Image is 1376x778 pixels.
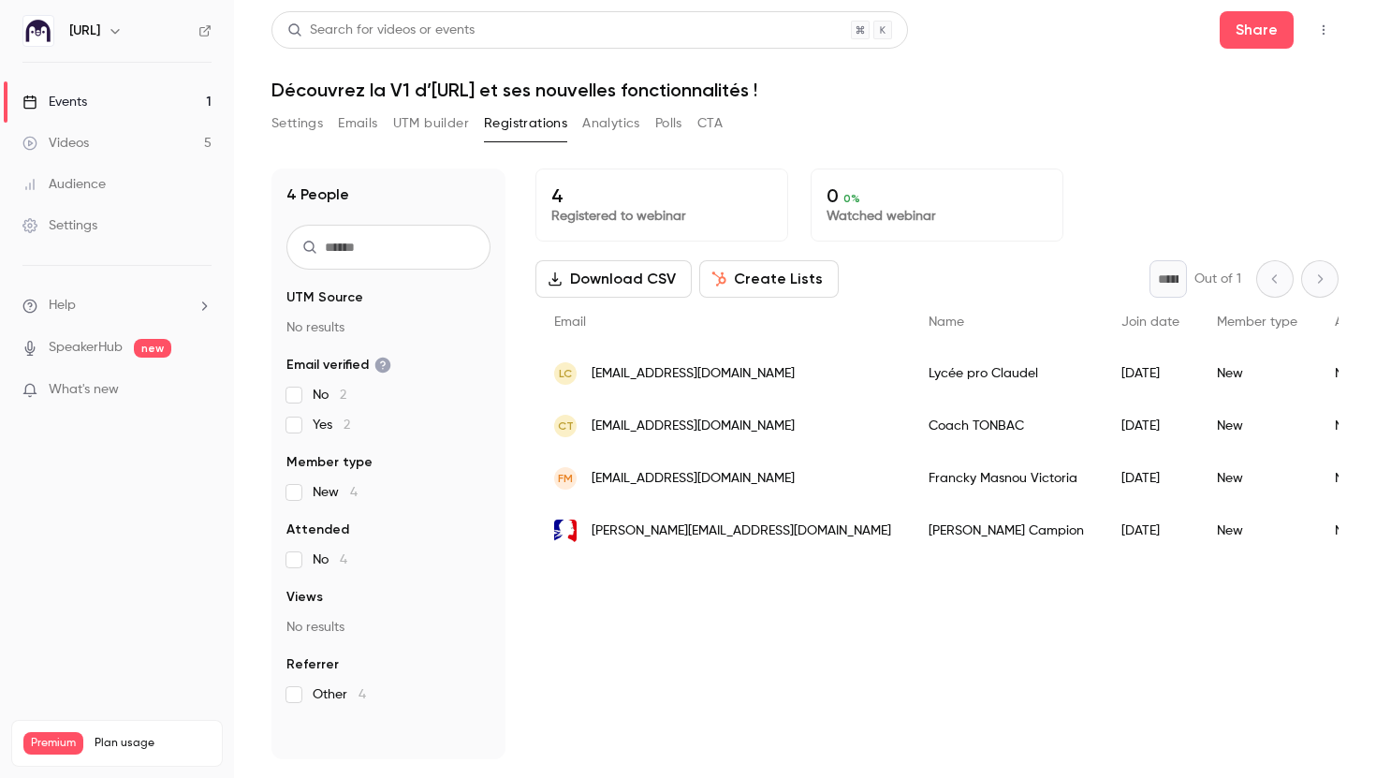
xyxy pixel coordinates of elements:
[338,109,377,139] button: Emails
[286,655,339,674] span: Referrer
[1217,316,1297,329] span: Member type
[286,183,349,206] h1: 4 People
[313,386,346,404] span: No
[910,347,1103,400] div: Lycée pro Claudel
[1198,452,1316,505] div: New
[592,469,795,489] span: [EMAIL_ADDRESS][DOMAIN_NAME]
[95,736,211,751] span: Plan usage
[1194,270,1241,288] p: Out of 1
[271,109,323,139] button: Settings
[554,520,577,542] img: ac-toulouse.fr
[393,109,469,139] button: UTM builder
[910,452,1103,505] div: Francky Masnou Victoria
[271,79,1339,101] h1: Découvrez la V1 d’[URL] et ses nouvelles fonctionnalités !
[22,134,89,153] div: Videos
[22,175,106,194] div: Audience
[1103,505,1198,557] div: [DATE]
[697,109,723,139] button: CTA
[22,93,87,111] div: Events
[1198,347,1316,400] div: New
[350,486,358,499] span: 4
[1198,400,1316,452] div: New
[49,380,119,400] span: What's new
[22,216,97,235] div: Settings
[69,22,100,40] h6: [URL]
[554,316,586,329] span: Email
[592,364,795,384] span: [EMAIL_ADDRESS][DOMAIN_NAME]
[558,418,574,434] span: CT
[340,389,346,402] span: 2
[592,521,891,541] span: [PERSON_NAME][EMAIL_ADDRESS][DOMAIN_NAME]
[551,207,772,226] p: Registered to webinar
[592,417,795,436] span: [EMAIL_ADDRESS][DOMAIN_NAME]
[827,207,1047,226] p: Watched webinar
[22,296,212,316] li: help-dropdown-opener
[134,339,171,358] span: new
[286,288,490,704] section: facet-groups
[1103,452,1198,505] div: [DATE]
[189,382,212,399] iframe: Noticeable Trigger
[313,416,350,434] span: Yes
[286,318,490,337] p: No results
[551,184,772,207] p: 4
[1220,11,1294,49] button: Share
[313,685,366,704] span: Other
[655,109,682,139] button: Polls
[313,483,358,502] span: New
[484,109,567,139] button: Registrations
[286,618,490,637] p: No results
[559,365,572,382] span: LC
[910,400,1103,452] div: Coach TONBAC
[929,316,964,329] span: Name
[340,553,347,566] span: 4
[313,550,347,569] span: No
[582,109,640,139] button: Analytics
[558,470,573,487] span: FM
[1103,347,1198,400] div: [DATE]
[287,21,475,40] div: Search for videos or events
[910,505,1103,557] div: [PERSON_NAME] Campion
[535,260,692,298] button: Download CSV
[286,521,349,539] span: Attended
[286,288,363,307] span: UTM Source
[49,338,123,358] a: SpeakerHub
[1198,505,1316,557] div: New
[49,296,76,316] span: Help
[344,418,350,432] span: 2
[359,688,366,701] span: 4
[23,732,83,755] span: Premium
[699,260,839,298] button: Create Lists
[827,184,1047,207] p: 0
[286,588,323,607] span: Views
[286,356,391,374] span: Email verified
[1103,400,1198,452] div: [DATE]
[843,192,860,205] span: 0 %
[286,453,373,472] span: Member type
[23,16,53,46] img: Ed.ai
[1121,316,1179,329] span: Join date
